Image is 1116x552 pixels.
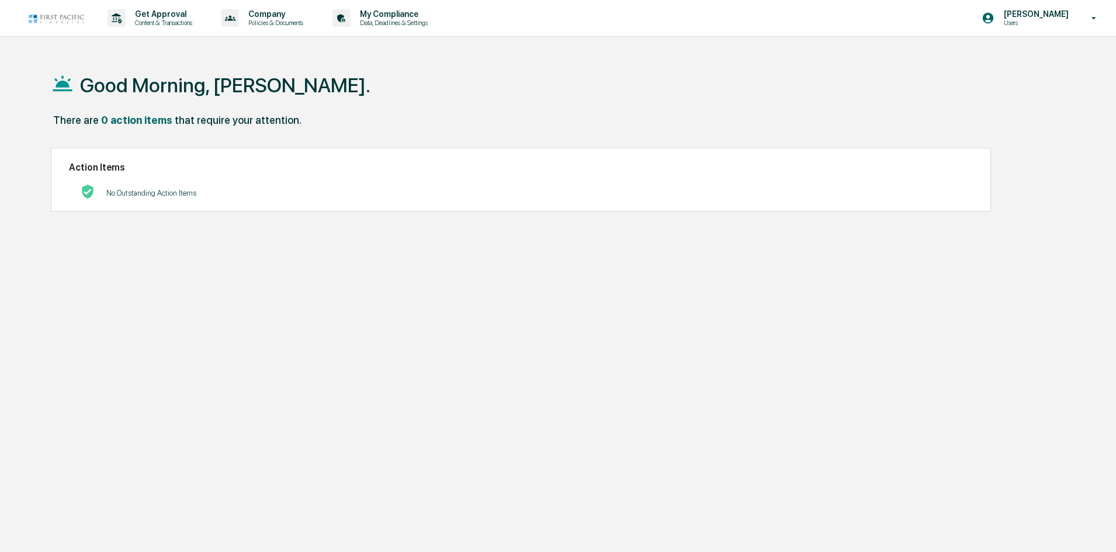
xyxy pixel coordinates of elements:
div: 0 action items [101,114,172,126]
p: Users [994,19,1075,27]
p: No Outstanding Action Items [106,189,196,197]
p: [PERSON_NAME] [994,9,1075,19]
div: that require your attention. [175,114,301,126]
p: Policies & Documents [239,19,309,27]
h1: Good Morning, [PERSON_NAME]. [80,74,370,97]
h2: Action Items [69,162,973,173]
img: logo [28,13,84,24]
img: No Actions logo [81,185,95,199]
div: There are [53,114,99,126]
p: Content & Transactions [126,19,198,27]
p: Get Approval [126,9,198,19]
iframe: Open customer support [1079,513,1110,545]
p: Company [239,9,309,19]
p: My Compliance [351,9,434,19]
p: Data, Deadlines & Settings [351,19,434,27]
